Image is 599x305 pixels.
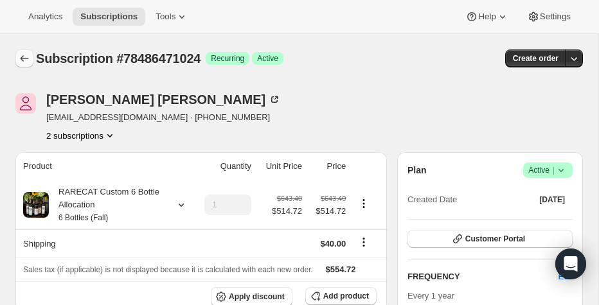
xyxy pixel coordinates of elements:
[49,186,165,224] div: RARECAT Custom 6 Bottle Allocation
[15,229,192,257] th: Shipping
[407,230,573,248] button: Customer Portal
[555,248,586,279] div: Open Intercom Messenger
[553,165,555,175] span: |
[321,195,346,202] small: $643.40
[407,193,457,206] span: Created Date
[323,291,369,301] span: Add product
[532,191,573,209] button: [DATE]
[528,164,568,177] span: Active
[21,8,70,26] button: Analytics
[36,51,201,65] span: Subscription #78486471024
[407,270,559,283] h2: FREQUENCY
[519,8,578,26] button: Settings
[46,111,281,124] span: [EMAIL_ADDRESS][DOMAIN_NAME] · [PHONE_NUMBER]
[277,195,302,202] small: $643.40
[539,195,565,205] span: [DATE]
[407,164,427,177] h2: Plan
[478,12,496,22] span: Help
[229,292,285,302] span: Apply discount
[15,49,33,67] button: Subscriptions
[15,152,192,180] th: Product
[513,53,559,64] span: Create order
[255,152,306,180] th: Unit Price
[551,266,580,287] button: Edit
[148,8,196,26] button: Tools
[320,239,346,248] span: $40.00
[58,213,108,222] small: 6 Bottles (Fall)
[505,49,566,67] button: Create order
[465,234,525,244] span: Customer Portal
[46,93,281,106] div: [PERSON_NAME] [PERSON_NAME]
[73,8,145,26] button: Subscriptions
[305,287,377,305] button: Add product
[306,152,350,180] th: Price
[310,205,346,218] span: $514.72
[23,265,313,274] span: Sales tax (if applicable) is not displayed because it is calculated with each new order.
[353,196,374,211] button: Product actions
[353,235,374,249] button: Shipping actions
[257,53,278,64] span: Active
[540,12,571,22] span: Settings
[156,12,175,22] span: Tools
[46,129,116,142] button: Product actions
[211,53,244,64] span: Recurring
[28,12,62,22] span: Analytics
[407,291,454,301] span: Every 1 year
[326,265,356,274] span: $554.72
[272,205,302,218] span: $514.72
[23,192,49,218] img: product img
[15,93,36,114] span: Jason Walton
[458,8,516,26] button: Help
[80,12,138,22] span: Subscriptions
[192,152,255,180] th: Quantity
